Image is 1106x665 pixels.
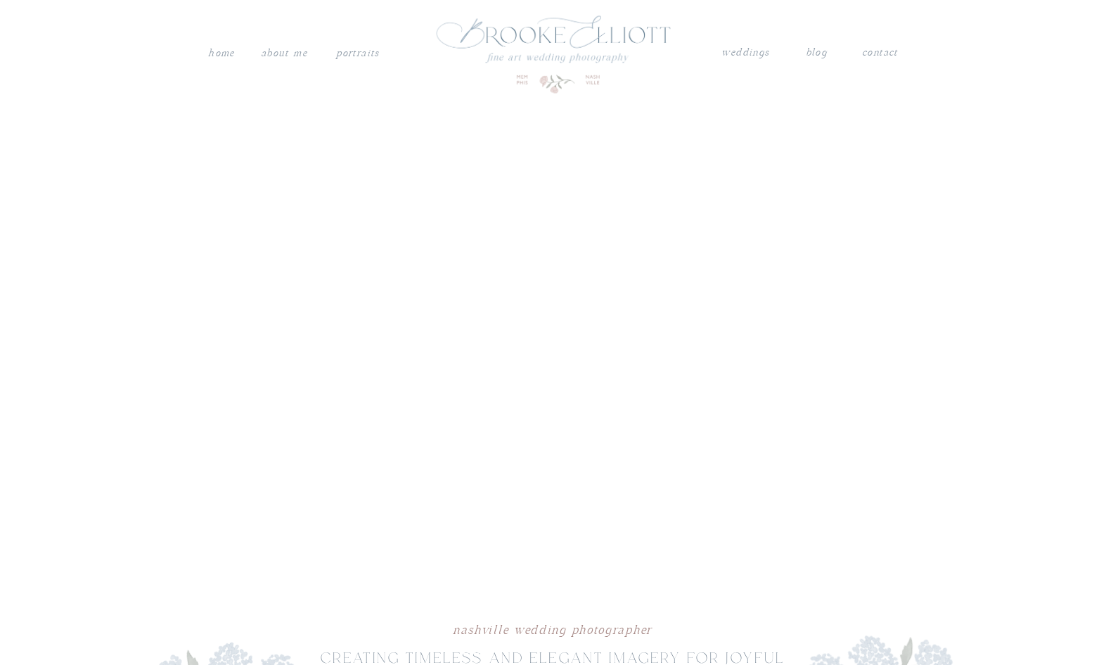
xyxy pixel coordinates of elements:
[259,44,309,63] a: About me
[208,44,236,63] a: Home
[721,44,771,62] a: weddings
[862,44,899,58] a: contact
[335,44,382,58] a: PORTRAITS
[806,44,827,62] a: blog
[287,620,818,647] h1: Nashville wedding photographer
